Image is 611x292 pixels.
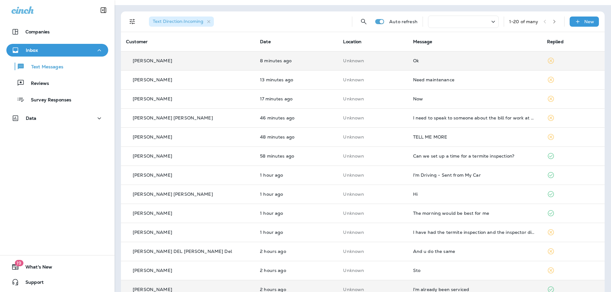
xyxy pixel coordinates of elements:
p: [PERSON_NAME] [133,58,172,63]
p: This customer does not have a last location and the phone number they messaged is not assigned to... [343,268,403,273]
p: This customer does not have a last location and the phone number they messaged is not assigned to... [343,115,403,120]
p: Text Messages [25,64,63,70]
p: [PERSON_NAME] [133,230,172,235]
p: New [584,19,594,24]
p: This customer does not have a last location and the phone number they messaged is not assigned to... [343,211,403,216]
button: 19What's New [6,261,108,273]
p: Inbox [26,48,38,53]
div: I'm already been serviced [413,287,537,292]
button: Inbox [6,44,108,57]
div: I have had the termite inspection and the inspector did not notice anything. Please discontinue t... [413,230,537,235]
button: Collapse Sidebar [95,4,112,17]
p: Survey Responses [25,97,71,103]
p: [PERSON_NAME] [133,287,172,292]
div: Text Direction:Incoming [149,17,214,27]
button: Text Messages [6,60,108,73]
p: Reviews [25,81,49,87]
p: Oct 9, 2025 11:55 AM [260,211,333,216]
p: [PERSON_NAME] [133,134,172,139]
div: And u do the same [413,249,537,254]
span: 19 [15,260,23,266]
p: This customer does not have a last location and the phone number they messaged is not assigned to... [343,287,403,292]
p: Oct 9, 2025 11:57 AM [260,192,333,197]
div: 1 - 20 of many [509,19,538,24]
button: Data [6,112,108,125]
div: Can we set up a time for a termite inspection? [413,153,537,159]
span: Support [19,280,44,287]
span: Text Direction : Incoming [153,18,203,24]
span: Replied [547,39,564,44]
p: Oct 9, 2025 11:33 AM [260,249,333,254]
div: Now [413,96,537,101]
p: This customer does not have a last location and the phone number they messaged is not assigned to... [343,153,403,159]
p: [PERSON_NAME] DEL [PERSON_NAME] Del [133,249,232,254]
p: This customer does not have a last location and the phone number they messaged is not assigned to... [343,96,403,101]
p: This customer does not have a last location and the phone number they messaged is not assigned to... [343,230,403,235]
p: Oct 9, 2025 01:25 PM [260,96,333,101]
p: Oct 9, 2025 10:43 AM [260,287,333,292]
p: [PERSON_NAME] [133,173,172,178]
button: Support [6,276,108,289]
div: I need to speak to someone about the bill for work at my mom's place at 6312 Old Dominion? The bi... [413,115,537,120]
p: This customer does not have a last location and the phone number they messaged is not assigned to... [343,173,403,178]
p: [PERSON_NAME] [133,211,172,216]
div: The morning would be best for me [413,211,537,216]
p: [PERSON_NAME] [133,77,172,82]
div: I'm Driving - Sent from My Car [413,173,537,178]
p: [PERSON_NAME] [PERSON_NAME] [133,192,213,197]
button: Survey Responses [6,93,108,106]
p: Oct 9, 2025 12:20 PM [260,173,333,178]
span: Message [413,39,432,44]
p: [PERSON_NAME] [133,153,172,159]
div: Sto [413,268,537,273]
div: Hi [413,192,537,197]
p: [PERSON_NAME] [PERSON_NAME] [133,115,213,120]
div: Ok [413,58,537,63]
p: Oct 9, 2025 01:35 PM [260,58,333,63]
p: [PERSON_NAME] [133,96,172,101]
p: [PERSON_NAME] [133,268,172,273]
p: Oct 9, 2025 12:55 PM [260,134,333,139]
div: Need maintenance [413,77,537,82]
p: Oct 9, 2025 11:50 AM [260,230,333,235]
p: This customer does not have a last location and the phone number they messaged is not assigned to... [343,58,403,63]
p: Oct 9, 2025 12:57 PM [260,115,333,120]
div: TELL ME MORE [413,134,537,139]
p: This customer does not have a last location and the phone number they messaged is not assigned to... [343,249,403,254]
button: Filters [126,15,139,28]
button: Search Messages [357,15,370,28]
p: Oct 9, 2025 11:08 AM [260,268,333,273]
button: Reviews [6,76,108,90]
p: This customer does not have a last location and the phone number they messaged is not assigned to... [343,192,403,197]
span: What's New [19,264,52,272]
p: This customer does not have a last location and the phone number they messaged is not assigned to... [343,77,403,82]
p: Data [26,116,37,121]
span: Location [343,39,362,44]
p: This customer does not have a last location and the phone number they messaged is not assigned to... [343,134,403,139]
p: Auto refresh [389,19,418,24]
p: Companies [25,29,50,34]
span: Customer [126,39,148,44]
button: Companies [6,25,108,38]
p: Oct 9, 2025 12:45 PM [260,153,333,159]
span: Date [260,39,271,44]
p: Oct 9, 2025 01:29 PM [260,77,333,82]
